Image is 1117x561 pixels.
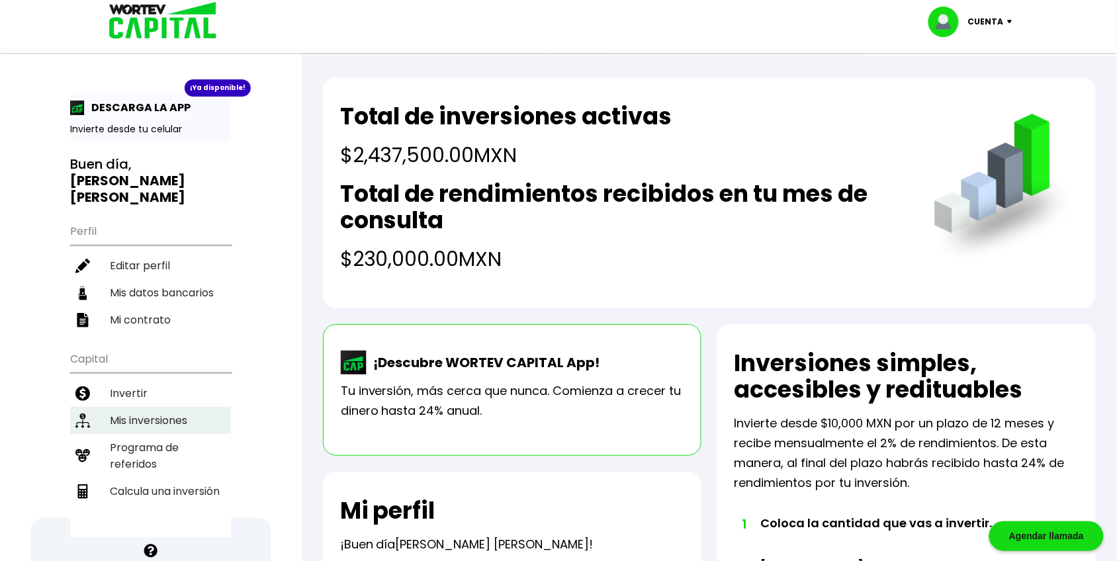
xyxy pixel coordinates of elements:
[396,536,590,552] span: [PERSON_NAME] [PERSON_NAME]
[70,279,231,306] a: Mis datos bancarios
[340,535,594,554] p: ¡Buen día !
[761,514,1044,557] li: Coloca la cantidad que vas a invertir.
[75,313,90,327] img: contrato-icon.f2db500c.svg
[989,521,1104,551] div: Agendar llamada
[85,99,191,116] p: DESCARGA LA APP
[70,380,231,407] a: Invertir
[70,434,231,478] a: Programa de referidos
[340,497,435,524] h2: Mi perfil
[70,216,231,333] ul: Perfil
[341,381,684,421] p: Tu inversión, más cerca que nunca. Comienza a crecer tu dinero hasta 24% anual.
[70,156,231,206] h3: Buen día,
[75,484,90,499] img: calculadora-icon.17d418c4.svg
[75,259,90,273] img: editar-icon.952d3147.svg
[340,181,908,234] h2: Total de rendimientos recibidos en tu mes de consulta
[70,407,231,434] a: Mis inversiones
[367,353,600,372] p: ¡Descubre WORTEV CAPITAL App!
[70,344,231,538] ul: Capital
[70,478,231,505] a: Calcula una inversión
[741,514,748,534] span: 1
[340,244,908,274] h4: $230,000.00 MXN
[75,286,90,300] img: datos-icon.10cf9172.svg
[735,350,1079,403] h2: Inversiones simples, accesibles y redituables
[340,103,672,130] h2: Total de inversiones activas
[735,413,1079,493] p: Invierte desde $10,000 MXN por un plazo de 12 meses y recibe mensualmente el 2% de rendimientos. ...
[75,449,90,463] img: recomiendanos-icon.9b8e9327.svg
[70,122,231,136] p: Invierte desde tu celular
[340,140,672,170] h4: $2,437,500.00 MXN
[968,12,1004,32] p: Cuenta
[75,413,90,428] img: inversiones-icon.6695dc30.svg
[185,79,251,97] div: ¡Ya disponible!
[70,306,231,333] a: Mi contrato
[70,252,231,279] a: Editar perfil
[75,386,90,401] img: invertir-icon.b3b967d7.svg
[928,114,1079,264] img: grafica.516fef24.png
[341,351,367,374] img: wortev-capital-app-icon
[1004,20,1022,24] img: icon-down
[70,171,185,206] b: [PERSON_NAME] [PERSON_NAME]
[70,101,85,115] img: app-icon
[928,7,968,37] img: profile-image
